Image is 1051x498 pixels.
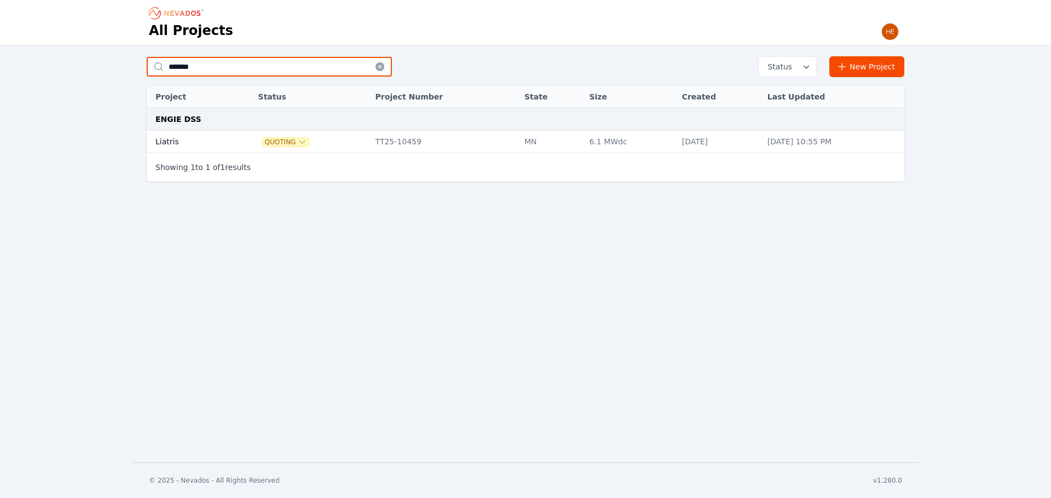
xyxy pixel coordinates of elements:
[763,61,792,72] span: Status
[677,86,762,108] th: Created
[519,86,584,108] th: State
[519,131,584,153] td: MN
[762,131,904,153] td: [DATE] 10:55 PM
[147,131,232,153] td: Liatris
[881,23,899,40] img: Henar Luque
[149,4,207,22] nav: Breadcrumb
[762,86,904,108] th: Last Updated
[147,108,904,131] td: ENGIE DSS
[220,163,225,172] span: 1
[149,22,233,39] h1: All Projects
[263,138,309,147] button: Quoting
[584,131,676,153] td: 6.1 MWdc
[205,163,210,172] span: 1
[873,476,902,485] div: v1.280.0
[370,86,519,108] th: Project Number
[147,131,904,153] tr: LiatrisQuotingTT25-10459MN6.1 MWdc[DATE][DATE] 10:55 PM
[149,476,280,485] div: © 2025 - Nevados - All Rights Reserved
[253,86,370,108] th: Status
[759,57,816,77] button: Status
[677,131,762,153] td: [DATE]
[147,86,232,108] th: Project
[584,86,676,108] th: Size
[829,56,904,77] a: New Project
[190,163,195,172] span: 1
[370,131,519,153] td: TT25-10459
[155,162,251,173] p: Showing to of results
